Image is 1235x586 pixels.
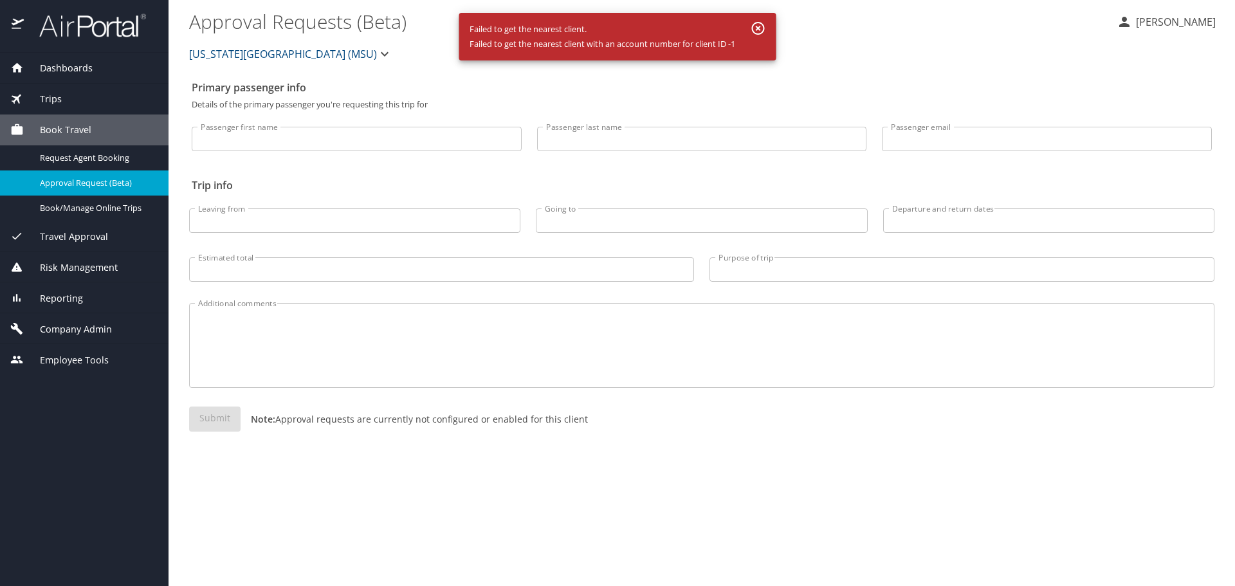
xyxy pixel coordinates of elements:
img: airportal-logo.png [25,13,146,38]
span: Reporting [24,291,83,306]
h1: Approval Requests (Beta) [189,1,1106,41]
span: Travel Approval [24,230,108,244]
span: Dashboards [24,61,93,75]
h2: Primary passenger info [192,77,1212,98]
span: Risk Management [24,261,118,275]
span: Book Travel [24,123,91,137]
img: icon-airportal.png [12,13,25,38]
h2: Trip info [192,175,1212,196]
span: Book/Manage Online Trips [40,202,153,214]
span: Approval Request (Beta) [40,177,153,189]
span: Company Admin [24,322,112,336]
button: [US_STATE][GEOGRAPHIC_DATA] (MSU) [184,41,398,67]
p: [PERSON_NAME] [1132,14,1216,30]
p: Approval requests are currently not configured or enabled for this client [241,412,588,426]
p: Details of the primary passenger you're requesting this trip for [192,100,1212,109]
span: Request Agent Booking [40,152,153,164]
button: [PERSON_NAME] [1111,10,1221,33]
strong: Note: [251,413,275,425]
span: [US_STATE][GEOGRAPHIC_DATA] (MSU) [189,45,377,63]
span: Trips [24,92,62,106]
span: Employee Tools [24,353,109,367]
div: Failed to get the nearest client. Failed to get the nearest client with an account number for cli... [470,17,735,57]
